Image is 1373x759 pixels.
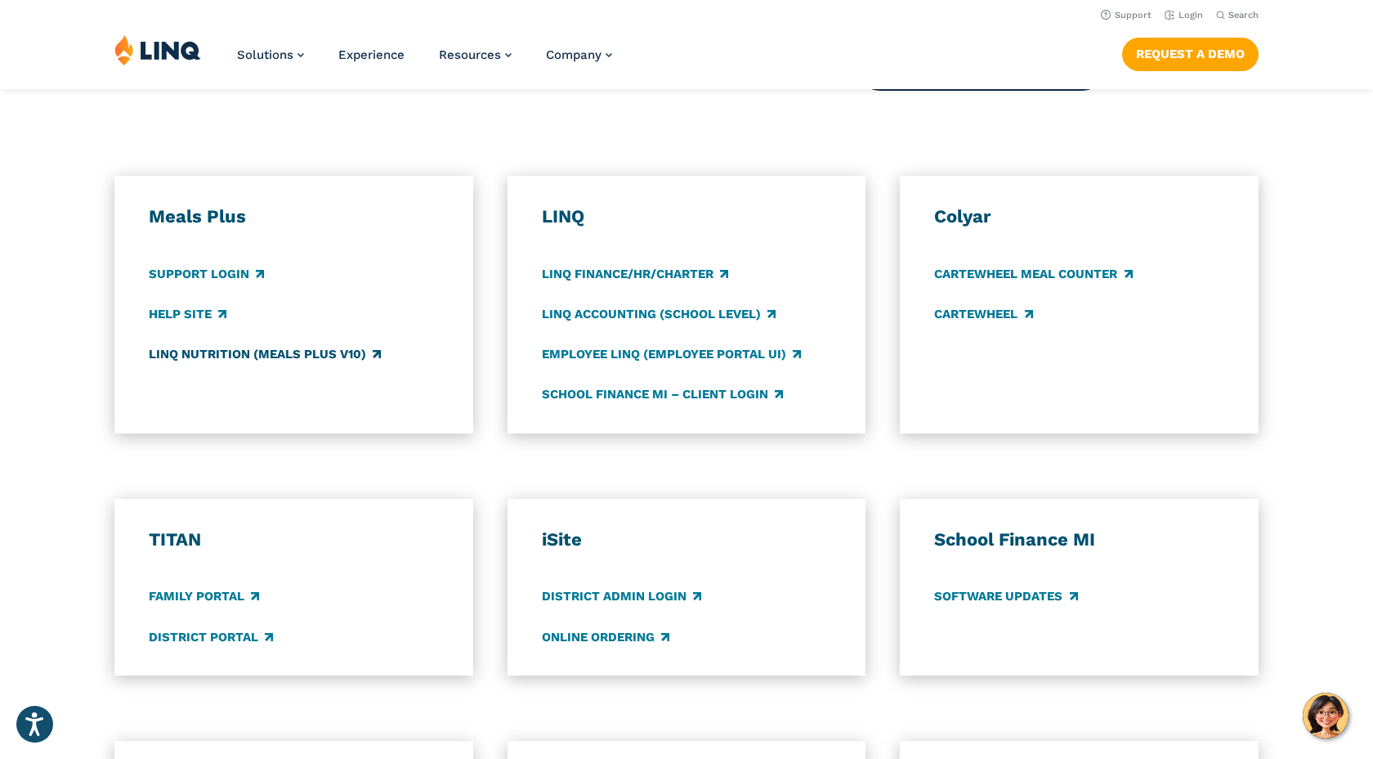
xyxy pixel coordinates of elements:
a: Family Portal [149,588,259,606]
a: Online Ordering [542,628,669,646]
h3: iSite [542,528,831,551]
h3: Colyar [934,205,1223,228]
button: Hello, have a question? Let’s chat. [1303,693,1348,739]
a: School Finance MI – Client Login [542,385,783,403]
a: LINQ Accounting (school level) [542,305,776,323]
button: Open Search Bar [1216,9,1259,21]
img: LINQ | K‑12 Software [114,34,201,65]
a: Support [1101,10,1152,20]
a: Resources [439,47,512,62]
a: District Portal [149,628,273,646]
a: Software Updates [934,588,1077,606]
a: LINQ Nutrition (Meals Plus v10) [149,345,381,363]
a: District Admin Login [542,588,701,606]
a: Help Site [149,305,226,323]
nav: Button Navigation [1122,34,1259,70]
h3: School Finance MI [934,528,1223,551]
a: Company [546,47,612,62]
span: Solutions [237,47,293,62]
h3: LINQ [542,205,831,228]
a: CARTEWHEEL [934,305,1032,323]
a: Request a Demo [1122,38,1259,70]
a: CARTEWHEEL Meal Counter [934,265,1132,283]
h3: TITAN [149,528,438,551]
a: Employee LINQ (Employee Portal UI) [542,345,801,363]
nav: Primary Navigation [237,34,612,88]
a: Support Login [149,265,264,283]
h3: Meals Plus [149,205,438,228]
a: Experience [338,47,405,62]
a: Login [1165,10,1203,20]
span: Search [1228,10,1259,20]
a: Solutions [237,47,304,62]
span: Company [546,47,602,62]
a: LINQ Finance/HR/Charter [542,265,728,283]
span: Resources [439,47,501,62]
